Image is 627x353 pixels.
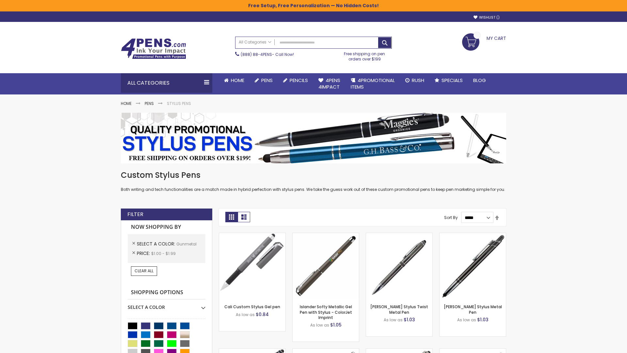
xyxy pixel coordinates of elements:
[256,311,269,318] span: $0.84
[310,322,329,328] span: As low as
[121,101,132,106] a: Home
[224,304,280,310] a: Cali Custom Stylus Gel pen
[261,77,273,84] span: Pens
[231,77,244,84] span: Home
[151,251,176,256] span: $1.00 - $1.99
[225,212,238,222] strong: Grid
[330,322,342,328] span: $1.05
[249,73,278,88] a: Pens
[366,233,432,238] a: Colter Stylus Twist Metal Pen-Gunmetal
[135,268,153,274] span: Clear All
[300,304,352,320] a: Islander Softy Metallic Gel Pen with Stylus - ColorJet Imprint
[235,37,275,48] a: All Categories
[477,316,489,323] span: $1.03
[176,241,197,247] span: Gunmetal
[370,304,428,315] a: [PERSON_NAME] Stylus Twist Metal Pen
[293,233,359,238] a: Islander Softy Metallic Gel Pen with Stylus - ColorJet Imprint-Gunmetal
[239,40,271,45] span: All Categories
[128,220,205,234] strong: Now Shopping by
[127,211,143,218] strong: Filter
[219,233,285,299] img: Cali Custom Stylus Gel pen-Gunmetal
[440,233,506,238] a: Olson Stylus Metal Pen-Gunmetal
[474,15,500,20] a: Wishlist
[128,299,205,311] div: Select A Color
[457,317,476,323] span: As low as
[121,38,186,59] img: 4Pens Custom Pens and Promotional Products
[293,233,359,299] img: Islander Softy Metallic Gel Pen with Stylus - ColorJet Imprint-Gunmetal
[219,233,285,238] a: Cali Custom Stylus Gel pen-Gunmetal
[167,101,191,106] strong: Stylus Pens
[337,49,392,62] div: Free shipping on pen orders over $199
[351,77,395,90] span: 4PROMOTIONAL ITEMS
[400,73,429,88] a: Rush
[131,266,157,276] a: Clear All
[290,77,308,84] span: Pencils
[278,73,313,88] a: Pencils
[444,304,502,315] a: [PERSON_NAME] Stylus Metal Pen
[468,73,491,88] a: Blog
[412,77,424,84] span: Rush
[128,286,205,300] strong: Shopping Options
[366,233,432,299] img: Colter Stylus Twist Metal Pen-Gunmetal
[429,73,468,88] a: Specials
[313,73,346,94] a: 4Pens4impact
[145,101,154,106] a: Pens
[384,317,403,323] span: As low as
[121,170,506,180] h1: Custom Stylus Pens
[121,73,212,93] div: All Categories
[137,241,176,247] span: Select A Color
[444,215,458,220] label: Sort By
[318,77,340,90] span: 4Pens 4impact
[219,73,249,88] a: Home
[137,250,151,257] span: Price
[404,316,415,323] span: $1.03
[241,52,272,57] a: (888) 88-4PENS
[241,52,294,57] span: - Call Now!
[473,77,486,84] span: Blog
[346,73,400,94] a: 4PROMOTIONALITEMS
[121,170,506,193] div: Both writing and tech functionalities are a match made in hybrid perfection with stylus pens. We ...
[440,233,506,299] img: Olson Stylus Metal Pen-Gunmetal
[236,312,255,317] span: As low as
[121,113,506,163] img: Stylus Pens
[442,77,463,84] span: Specials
